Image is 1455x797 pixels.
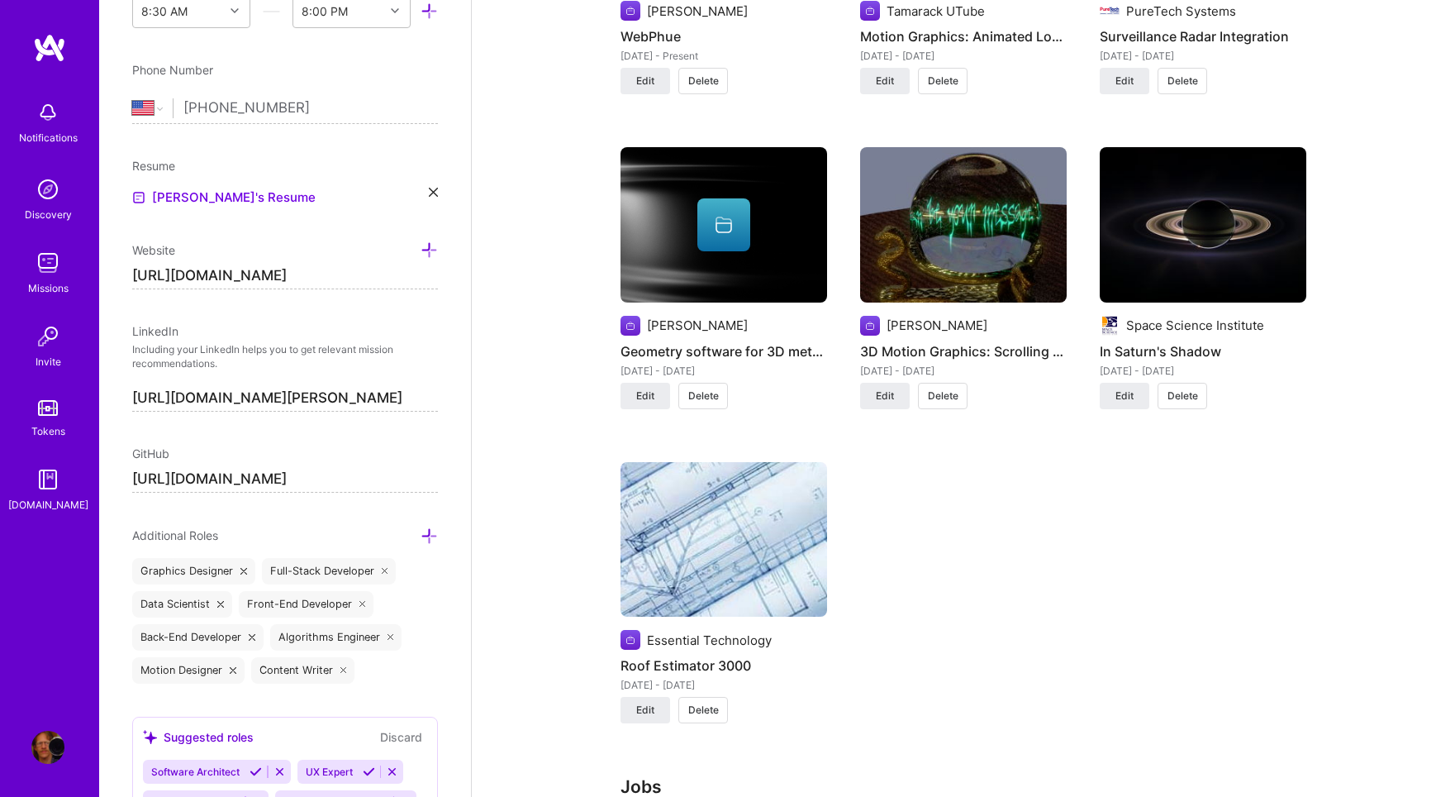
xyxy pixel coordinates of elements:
[678,697,728,723] button: Delete
[621,362,827,379] div: [DATE] - [DATE]
[1126,2,1236,20] div: PureTech Systems
[132,446,169,461] span: GitHub
[621,316,640,336] img: Company logo
[860,341,1067,362] h4: 3D Motion Graphics: Scrolling Text
[302,2,348,20] div: 8:00 PM
[860,47,1067,64] div: [DATE] - [DATE]
[647,632,772,649] div: Essential Technology
[1100,26,1306,47] h4: Surveillance Radar Integration
[132,657,245,684] div: Motion Designer
[262,558,397,585] div: Full-Stack Developer
[386,766,398,778] i: Reject
[132,558,255,585] div: Graphics Designer
[621,341,827,362] h4: Geometry software for 3D metrology machine
[183,84,438,132] input: +1 (000) 000-0000
[132,324,178,338] span: LinkedIn
[1167,389,1198,403] span: Delete
[217,601,224,608] i: icon Close
[230,667,236,674] i: icon Close
[860,1,880,21] img: Company logo
[25,206,72,223] div: Discovery
[33,33,66,63] img: logo
[132,343,438,371] p: Including your LinkedIn helps you to get relevant mission recommendations.
[31,246,64,279] img: teamwork
[249,634,255,641] i: icon Close
[621,462,827,618] img: Roof Estimator 3000
[621,697,670,723] button: Edit
[143,728,254,746] div: Suggested roles
[132,528,218,542] span: Additional Roles
[876,389,894,403] span: Edit
[1100,1,1120,21] img: Company logo
[647,317,748,334] div: [PERSON_NAME]
[887,2,985,20] div: Tamarack UTube
[27,731,69,764] a: User Avatar
[363,766,375,778] i: Accept
[1158,383,1207,409] button: Delete
[132,263,438,289] input: http://...
[678,68,728,94] button: Delete
[860,26,1067,47] h4: Motion Graphics: Animated Logo
[143,730,157,744] i: icon SuggestedTeams
[928,389,958,403] span: Delete
[340,667,347,674] i: icon Close
[151,766,240,778] span: Software Architect
[132,243,175,257] span: Website
[8,496,88,513] div: [DOMAIN_NAME]
[876,74,894,88] span: Edit
[36,353,61,370] div: Invite
[1100,362,1306,379] div: [DATE] - [DATE]
[860,316,880,336] img: Company logo
[359,601,366,608] i: icon Close
[263,2,280,20] i: icon HorizontalInLineDivider
[132,159,175,173] span: Resume
[382,568,388,575] i: icon Close
[31,173,64,206] img: discovery
[621,655,827,676] h4: Roof Estimator 3000
[132,591,232,618] div: Data Scientist
[1100,341,1306,362] h4: In Saturn's Shadow
[860,147,1067,303] img: 3D Motion Graphics: Scrolling Text
[391,7,399,15] i: icon Chevron
[31,320,64,353] img: Invite
[621,1,640,21] img: Company logo
[28,279,69,297] div: Missions
[860,68,910,94] button: Edit
[1115,74,1134,88] span: Edit
[19,129,78,146] div: Notifications
[231,7,239,15] i: icon Chevron
[240,568,247,575] i: icon Close
[688,389,719,403] span: Delete
[1158,68,1207,94] button: Delete
[1126,317,1264,334] div: Space Science Institute
[636,389,654,403] span: Edit
[860,383,910,409] button: Edit
[918,68,968,94] button: Delete
[31,731,64,764] img: User Avatar
[621,47,827,64] div: [DATE] - Present
[621,383,670,409] button: Edit
[1100,316,1120,336] img: Company logo
[388,634,394,641] i: icon Close
[647,2,748,20] div: [PERSON_NAME]
[31,463,64,496] img: guide book
[621,776,1306,797] h3: Jobs
[132,191,145,204] img: Resume
[636,703,654,718] span: Edit
[306,766,353,778] span: UX Expert
[1115,389,1134,403] span: Edit
[621,630,640,650] img: Company logo
[132,188,316,208] a: [PERSON_NAME]'s Resume
[1100,383,1149,409] button: Edit
[688,74,719,88] span: Delete
[621,147,827,303] img: cover
[1100,147,1306,303] img: In Saturn's Shadow
[239,591,374,618] div: Front-End Developer
[1100,47,1306,64] div: [DATE] - [DATE]
[250,766,262,778] i: Accept
[251,657,355,684] div: Content Writer
[678,383,728,409] button: Delete
[860,362,1067,379] div: [DATE] - [DATE]
[132,63,213,77] span: Phone Number
[918,383,968,409] button: Delete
